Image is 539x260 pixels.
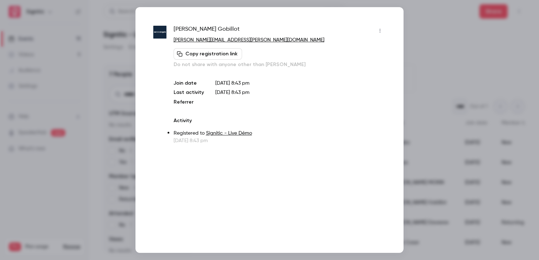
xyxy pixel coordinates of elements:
button: Copy registration link [174,48,242,60]
a: [PERSON_NAME][EMAIL_ADDRESS][PERSON_NAME][DOMAIN_NAME] [174,37,324,42]
p: Do not share with anyone other than [PERSON_NAME] [174,61,386,68]
p: Referrer [174,99,204,106]
a: Signitic - Live Démo [206,131,252,136]
p: Last activity [174,89,204,96]
p: [DATE] 8:43 pm [215,80,386,87]
img: sideangels.com [153,26,166,39]
span: [DATE] 8:43 pm [215,90,250,95]
p: [DATE] 8:43 pm [174,137,386,144]
p: Join date [174,80,204,87]
p: Registered to [174,130,386,137]
p: Activity [174,117,386,124]
span: [PERSON_NAME] Gobillot [174,25,240,36]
